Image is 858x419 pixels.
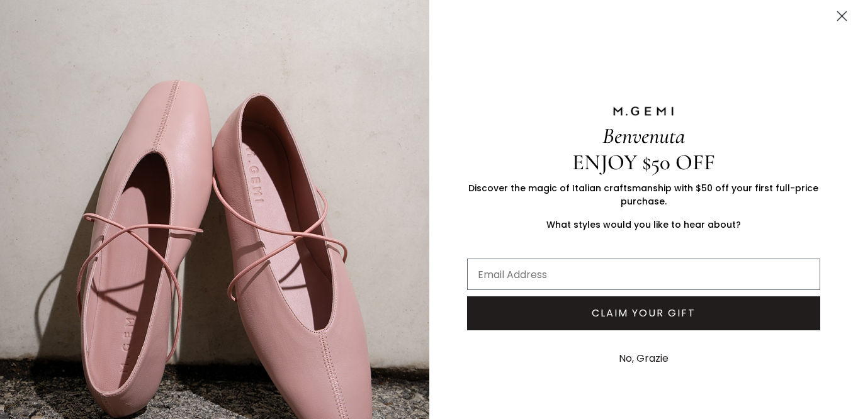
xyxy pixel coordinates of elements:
span: Discover the magic of Italian craftsmanship with $50 off your first full-price purchase. [468,182,818,208]
span: What styles would you like to hear about? [546,218,741,231]
input: Email Address [467,259,821,290]
img: M.GEMI [612,106,675,117]
button: Close dialog [831,5,853,27]
button: CLAIM YOUR GIFT [467,296,821,330]
button: No, Grazie [612,343,675,374]
span: Benvenuta [602,123,685,149]
span: ENJOY $50 OFF [572,149,715,176]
